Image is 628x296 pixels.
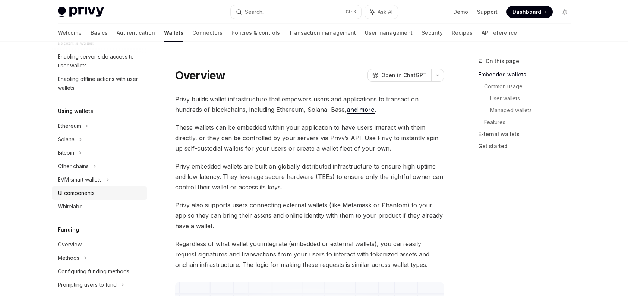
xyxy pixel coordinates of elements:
a: Basics [91,24,108,42]
img: light logo [58,7,104,17]
a: Dashboard [506,6,553,18]
a: Configuring funding methods [52,265,147,278]
h1: Overview [175,69,225,82]
div: Overview [58,240,82,249]
a: Recipes [452,24,473,42]
div: Other chains [58,162,89,171]
span: Privy also supports users connecting external wallets (like Metamask or Phantom) to your app so t... [175,200,444,231]
a: Enabling offline actions with user wallets [52,72,147,95]
a: User wallets [490,92,577,104]
div: Whitelabel [58,202,84,211]
a: Connectors [192,24,223,42]
a: External wallets [478,128,577,140]
div: Enabling server-side access to user wallets [58,52,143,70]
button: Open in ChatGPT [367,69,431,82]
a: Managed wallets [490,104,577,116]
span: Privy embedded wallets are built on globally distributed infrastructure to ensure high uptime and... [175,161,444,192]
div: Solana [58,135,75,144]
a: Embedded wallets [478,69,577,81]
h5: Funding [58,225,79,234]
div: Search... [245,7,266,16]
div: UI components [58,189,95,198]
button: Search...CtrlK [231,5,361,19]
a: Demo [453,8,468,16]
span: Ctrl K [345,9,357,15]
a: Features [484,116,577,128]
span: Regardless of what wallet you integrate (embedded or external wallets), you can easily request si... [175,239,444,270]
a: Wallets [164,24,183,42]
a: Authentication [117,24,155,42]
a: Overview [52,238,147,251]
div: Methods [58,254,79,262]
div: Prompting users to fund [58,280,117,289]
div: Ethereum [58,122,81,130]
div: Bitcoin [58,148,74,157]
a: Transaction management [289,24,356,42]
div: Configuring funding methods [58,267,129,276]
a: Security [422,24,443,42]
a: User management [365,24,413,42]
span: These wallets can be embedded within your application to have users interact with them directly, ... [175,122,444,154]
a: Support [477,8,498,16]
span: Dashboard [512,8,541,16]
span: On this page [486,57,519,66]
a: and more [347,106,375,114]
a: Enabling server-side access to user wallets [52,50,147,72]
span: Ask AI [378,8,392,16]
span: Privy builds wallet infrastructure that empowers users and applications to transact on hundreds o... [175,94,444,115]
button: Ask AI [365,5,398,19]
a: Whitelabel [52,200,147,213]
a: API reference [482,24,517,42]
button: Toggle dark mode [559,6,571,18]
a: Welcome [58,24,82,42]
a: Policies & controls [231,24,280,42]
h5: Using wallets [58,107,93,116]
div: Enabling offline actions with user wallets [58,75,143,92]
a: UI components [52,186,147,200]
a: Get started [478,140,577,152]
a: Common usage [484,81,577,92]
div: EVM smart wallets [58,175,102,184]
span: Open in ChatGPT [381,72,427,79]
